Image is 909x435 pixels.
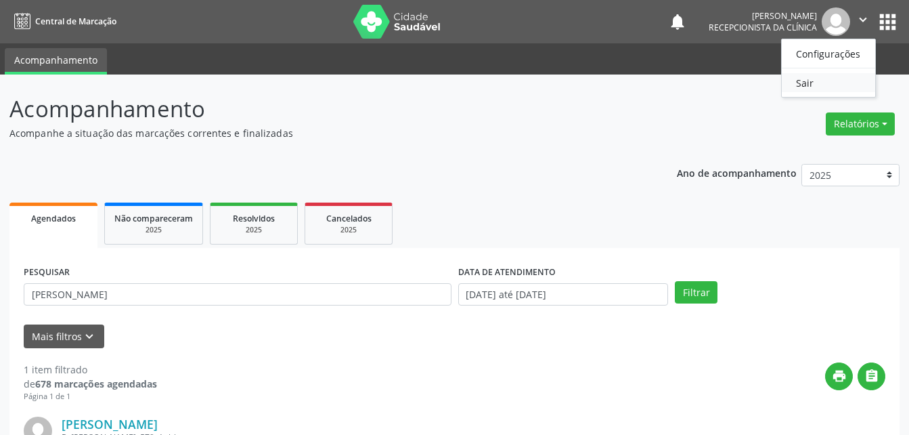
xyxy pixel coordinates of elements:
[114,213,193,224] span: Não compareceram
[864,369,879,384] i: 
[35,377,157,390] strong: 678 marcações agendadas
[876,10,900,34] button: apps
[850,7,876,36] button: 
[24,262,70,283] label: PESQUISAR
[114,225,193,235] div: 2025
[62,417,158,432] a: [PERSON_NAME]
[675,281,717,304] button: Filtrar
[24,283,451,306] input: Nome, CNS
[825,362,853,390] button: print
[31,213,76,224] span: Agendados
[24,391,157,402] div: Página 1 de 1
[782,44,875,63] a: Configurações
[35,16,116,27] span: Central de Marcação
[9,92,633,126] p: Acompanhamento
[5,48,107,75] a: Acompanhamento
[326,213,372,224] span: Cancelados
[782,73,875,92] a: Sair
[709,10,817,22] div: [PERSON_NAME]
[24,325,104,348] button: Mais filtroskeyboard_arrow_down
[677,164,797,181] p: Ano de acompanhamento
[458,262,556,283] label: DATA DE ATENDIMENTO
[458,283,669,306] input: Selecione um intervalo
[220,225,288,235] div: 2025
[315,225,382,235] div: 2025
[858,362,885,390] button: 
[709,22,817,33] span: Recepcionista da clínica
[24,377,157,391] div: de
[781,39,876,98] ul: 
[668,12,687,31] button: notifications
[832,369,847,384] i: print
[24,362,157,377] div: 1 item filtrado
[9,10,116,33] a: Central de Marcação
[9,126,633,140] p: Acompanhe a situação das marcações correntes e finalizadas
[233,213,275,224] span: Resolvidos
[826,112,895,136] button: Relatórios
[82,329,97,344] i: keyboard_arrow_down
[822,7,850,36] img: img
[856,12,870,27] i: 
